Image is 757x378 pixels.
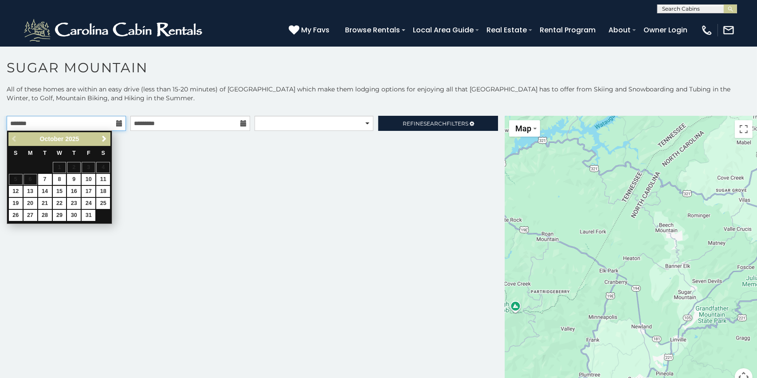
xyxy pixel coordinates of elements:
span: Thursday [72,150,76,156]
a: RefineSearchFilters [378,116,498,131]
a: Browse Rentals [341,22,404,38]
span: 2025 [65,135,79,142]
span: Monday [28,150,33,156]
span: Sunday [14,150,17,156]
a: Next [98,134,110,145]
span: Tuesday [43,150,47,156]
a: 21 [38,198,52,209]
span: October [40,135,64,142]
span: Saturday [102,150,105,156]
a: 19 [9,198,23,209]
img: mail-regular-white.png [722,24,735,36]
a: 12 [9,186,23,197]
span: Friday [87,150,90,156]
a: 28 [38,210,52,221]
a: Local Area Guide [408,22,478,38]
span: Search [424,120,447,127]
a: 16 [67,186,81,197]
a: 30 [67,210,81,221]
a: 14 [38,186,52,197]
a: 13 [24,186,37,197]
a: 11 [96,174,110,185]
a: 8 [53,174,67,185]
a: 17 [82,186,95,197]
a: 18 [96,186,110,197]
a: 20 [24,198,37,209]
a: 24 [82,198,95,209]
span: Map [515,124,531,133]
a: 27 [24,210,37,221]
span: My Favs [301,24,329,35]
span: Next [101,135,108,142]
a: 25 [96,198,110,209]
a: 9 [67,174,81,185]
a: 31 [82,210,95,221]
img: White-1-2.png [22,17,206,43]
a: 7 [38,174,52,185]
span: Wednesday [57,150,62,156]
a: 10 [82,174,95,185]
a: Owner Login [639,22,692,38]
a: Rental Program [535,22,600,38]
a: About [604,22,635,38]
button: Change map style [509,120,540,137]
a: 29 [53,210,67,221]
a: 26 [9,210,23,221]
span: Refine Filters [403,120,468,127]
a: 23 [67,198,81,209]
a: Real Estate [482,22,531,38]
a: My Favs [289,24,332,36]
img: phone-regular-white.png [701,24,713,36]
a: 15 [53,186,67,197]
button: Toggle fullscreen view [735,120,753,138]
a: 22 [53,198,67,209]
